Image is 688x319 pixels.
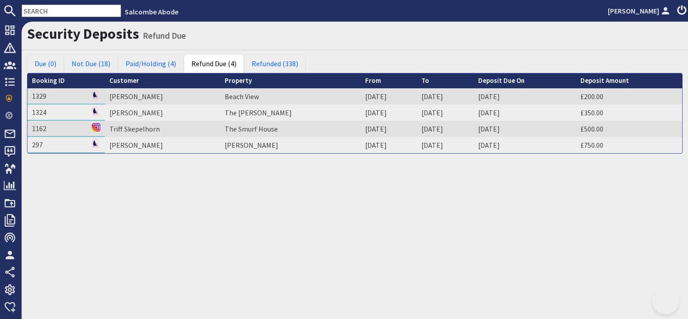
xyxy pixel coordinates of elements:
[109,108,163,117] a: [PERSON_NAME]
[580,92,603,101] a: £200.00
[92,139,100,148] img: Referer: Salcombe Abode
[478,141,500,150] a: [DATE]
[580,124,603,133] a: £500.00
[580,108,603,117] a: £350.00
[125,7,178,16] a: Salcombe Abode
[22,5,121,17] input: SEARCH
[225,141,278,150] a: [PERSON_NAME]
[576,73,682,88] th: Deposit Amount
[474,73,576,88] th: Deposit Due On
[365,141,387,150] a: [DATE]
[118,54,184,73] a: Paid/Holding (4)
[109,124,160,133] a: Triff Skepelhorn
[92,123,100,132] img: Referer: Instagram
[32,140,43,149] a: 297Referer: Salcombe Abode
[32,91,46,100] a: 1329Referer: Salcombe Abode
[27,73,105,88] th: Booking ID
[244,54,306,73] a: Refunded (338)
[32,124,46,133] a: 1162Referer: Instagram
[421,92,443,101] a: [DATE]
[365,124,387,133] a: [DATE]
[421,124,443,133] a: [DATE]
[27,54,64,73] a: Due (0)
[109,141,163,150] a: [PERSON_NAME]
[478,108,500,117] a: [DATE]
[417,73,473,88] th: To
[225,124,278,133] a: The Smurf House
[365,92,387,101] a: [DATE]
[421,141,443,150] a: [DATE]
[421,108,443,117] a: [DATE]
[64,54,118,73] a: Not Due (18)
[92,107,100,115] img: Referer: Salcombe Abode
[365,108,387,117] a: [DATE]
[109,92,163,101] a: [PERSON_NAME]
[478,124,500,133] a: [DATE]
[225,108,292,117] a: The [PERSON_NAME]
[32,108,46,117] a: 1324Referer: Salcombe Abode
[478,92,500,101] a: [DATE]
[361,73,417,88] th: From
[184,54,244,73] a: Refund Due (4)
[225,92,259,101] a: Beach View
[105,73,220,88] th: Customer
[220,73,361,88] th: Property
[92,91,100,99] img: Referer: Salcombe Abode
[580,141,603,150] a: £750.00
[27,25,139,43] a: Security Deposits
[139,30,186,41] small: Refund Due
[608,5,672,16] a: [PERSON_NAME]
[652,287,679,314] iframe: Toggle Customer Support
